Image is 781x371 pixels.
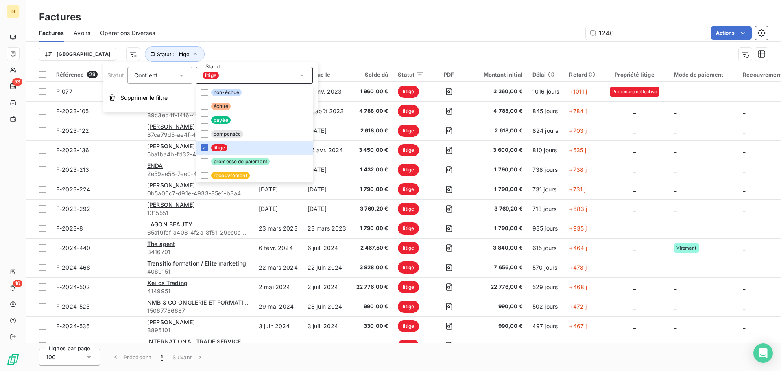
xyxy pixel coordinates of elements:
[743,205,745,212] span: _
[474,263,523,272] span: 7 656,00 €
[147,326,249,334] span: 3895101
[569,127,587,134] span: +703 j
[674,71,733,78] div: Mode de paiement
[39,10,81,24] h3: Factures
[674,88,676,95] span: _
[211,144,227,151] span: litige
[56,186,91,193] span: F-2023-224
[211,172,250,179] span: recouvrement
[147,248,249,256] span: 3416701
[398,86,419,98] span: litige
[633,323,636,329] span: _
[474,224,523,233] span: 1 790,00 €
[474,166,523,174] span: 1 790,00 €
[147,279,188,286] span: Xeilos Trading
[633,147,636,154] span: _
[147,338,241,345] span: INTERNATIONAL TRADE SERVICE
[254,316,303,336] td: 3 juin 2024
[161,353,163,361] span: 1
[356,185,388,193] span: 1 790,00 €
[474,107,523,115] span: 4 788,00 €
[528,140,565,160] td: 810 jours
[398,222,419,235] span: litige
[674,108,676,114] span: _
[147,299,256,306] span: NMB & CO ONGLERIE ET FORMATIONS
[528,160,565,180] td: 738 jours
[633,283,636,290] span: _
[356,88,388,96] span: 1 960,00 €
[474,303,523,311] span: 990,00 €
[147,182,195,189] span: [PERSON_NAME]
[168,349,209,366] button: Suivant
[103,89,318,107] button: Supprimer le filtre
[528,277,565,297] td: 529 jours
[674,127,676,134] span: _
[398,183,419,195] span: litige
[147,318,195,325] span: [PERSON_NAME]
[633,205,636,212] span: _
[356,205,388,213] span: 3 769,20 €
[211,116,231,124] span: payée
[356,127,388,135] span: 2 618,00 €
[7,5,20,18] div: DI
[569,303,587,310] span: +472 j
[474,205,523,213] span: 3 769,20 €
[39,48,116,61] button: [GEOGRAPHIC_DATA]
[356,244,388,252] span: 2 467,50 €
[753,343,773,363] div: Open Intercom Messenger
[569,88,587,95] span: +1011 j
[254,336,303,356] td: 23 juil. 2024
[398,144,419,156] span: litige
[46,353,56,361] span: 100
[674,283,676,290] span: _
[56,244,91,251] span: F-2024-440
[528,258,565,277] td: 570 jours
[303,258,351,277] td: 22 juin 2024
[254,297,303,316] td: 29 mai 2024
[569,225,587,232] span: +935 j
[569,244,587,251] span: +464 j
[569,166,587,173] span: +738 j
[147,268,249,276] span: 4069151
[633,244,636,251] span: _
[474,244,523,252] span: 3 840,00 €
[56,264,91,271] span: F-2024-468
[633,342,636,349] span: _
[203,72,219,79] span: litige
[743,244,745,251] span: _
[398,71,424,78] div: Statut
[56,166,89,173] span: F-2023-213
[147,131,249,139] span: 87ca79d5-ae4f-4b21-88f7-35a9ab9fe1b6
[7,353,20,366] img: Logo LeanPay
[145,46,205,62] button: Statut : Litige
[56,303,90,310] span: F-2024-525
[569,323,587,329] span: +467 j
[674,323,676,329] span: _
[743,225,745,232] span: _
[743,323,745,329] span: _
[674,264,676,271] span: _
[569,71,595,78] div: Retard
[528,238,565,258] td: 615 jours
[13,280,22,287] span: 16
[254,258,303,277] td: 22 mars 2024
[303,277,351,297] td: 2 juil. 2024
[398,301,419,313] span: litige
[743,342,745,349] span: _
[474,283,523,291] span: 22 776,00 €
[147,307,249,315] span: 15067786687
[56,147,89,154] span: F-2023-136
[711,26,752,40] button: Actions
[474,185,523,193] span: 1 790,00 €
[434,71,464,78] div: PDF
[303,82,351,101] td: 6 janv. 2023
[528,180,565,199] td: 731 jours
[743,283,745,290] span: _
[674,186,676,193] span: _
[147,228,249,237] span: 65af9faf-a408-4f2a-8f51-29ec0a9960c9
[474,88,523,96] span: 3 360,00 €
[56,108,89,114] span: F-2023-105
[254,180,303,199] td: [DATE]
[569,264,587,271] span: +478 j
[569,147,586,154] span: +535 j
